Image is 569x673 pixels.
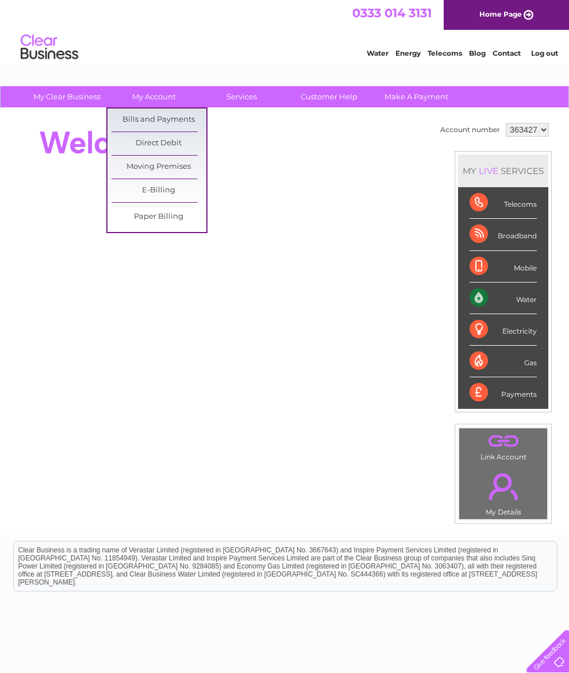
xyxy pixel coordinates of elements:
[531,49,558,57] a: Log out
[462,466,544,506] a: .
[470,219,537,250] div: Broadband
[428,49,462,57] a: Telecoms
[112,109,206,131] a: Bills and Payments
[112,132,206,155] a: Direct Debit
[459,428,548,464] td: Link Account
[14,6,557,56] div: Clear Business is a trading name of Verastar Limited (registered in [GEOGRAPHIC_DATA] No. 3667643...
[470,283,537,314] div: Water
[469,49,486,57] a: Blog
[107,86,202,107] a: My Account
[459,463,548,520] td: My Details
[493,49,521,57] a: Contact
[112,179,206,202] a: E-Billing
[458,154,548,187] div: MY SERVICES
[470,377,537,408] div: Payments
[20,86,114,107] a: My Clear Business
[470,314,537,346] div: Electricity
[395,49,421,57] a: Energy
[367,49,389,57] a: Water
[476,165,501,176] div: LIVE
[470,346,537,377] div: Gas
[470,187,537,219] div: Telecoms
[437,120,503,140] td: Account number
[352,6,432,20] a: 0333 014 3131
[194,86,289,107] a: Services
[20,30,79,65] img: logo.png
[462,431,544,451] a: .
[282,86,376,107] a: Customer Help
[112,206,206,229] a: Paper Billing
[369,86,464,107] a: Make A Payment
[470,251,537,283] div: Mobile
[112,156,206,179] a: Moving Premises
